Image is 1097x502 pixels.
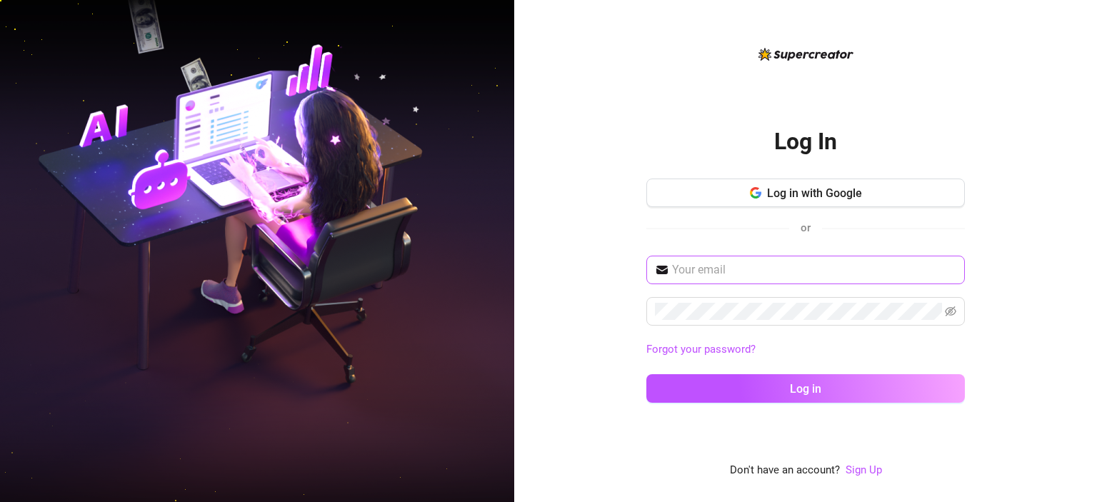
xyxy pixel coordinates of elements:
[730,462,840,479] span: Don't have an account?
[790,382,821,396] span: Log in
[758,48,853,61] img: logo-BBDzfeDw.svg
[801,221,811,234] span: or
[774,127,837,156] h2: Log In
[846,462,882,479] a: Sign Up
[646,374,965,403] button: Log in
[646,341,965,358] a: Forgot your password?
[846,463,882,476] a: Sign Up
[646,179,965,207] button: Log in with Google
[945,306,956,317] span: eye-invisible
[767,186,862,200] span: Log in with Google
[646,343,756,356] a: Forgot your password?
[672,261,956,278] input: Your email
